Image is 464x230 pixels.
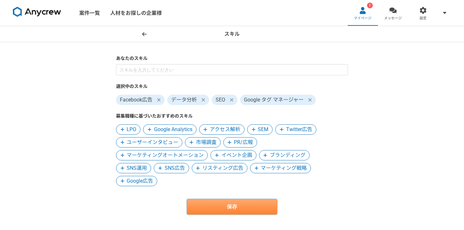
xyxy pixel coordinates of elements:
span: データ分析 [171,96,197,104]
span: 市場調査 [196,139,217,146]
span: Google Analytics [154,126,192,133]
label: 選択中のスキル [116,83,348,90]
span: ユーザーインタビュー [127,139,178,146]
span: 設定 [420,16,427,21]
span: マイページ [354,16,372,21]
span: SEO [216,96,225,104]
span: メッセージ [384,16,402,21]
h1: スキル [224,30,240,38]
span: SNS運用 [127,164,147,172]
span: マーケティングオートメーション [127,151,204,159]
label: あなたのスキル [116,55,348,62]
span: Twitter広告 [286,126,312,133]
span: Facebook広告 [120,96,152,104]
span: SEM [258,126,268,133]
label: 募集職種に基づいたおすすめのスキル [116,113,348,120]
img: 8DqYSo04kwAAAAASUVORK5CYII= [13,7,61,17]
span: SNS広告 [165,164,185,172]
span: Google広告 [127,177,153,185]
span: マーケティング戦略 [261,164,307,172]
span: アクセス解析 [210,126,240,133]
span: Google タグ マネージャー [244,96,304,104]
span: ブランディング [270,151,305,159]
span: LPO [127,126,136,133]
input: スキルを入力してください [116,64,348,75]
span: イベント企画 [221,151,252,159]
span: PR/広報 [234,139,253,146]
div: ! [367,3,373,8]
button: 保存 [187,199,277,215]
span: リスティング広告 [202,164,243,172]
